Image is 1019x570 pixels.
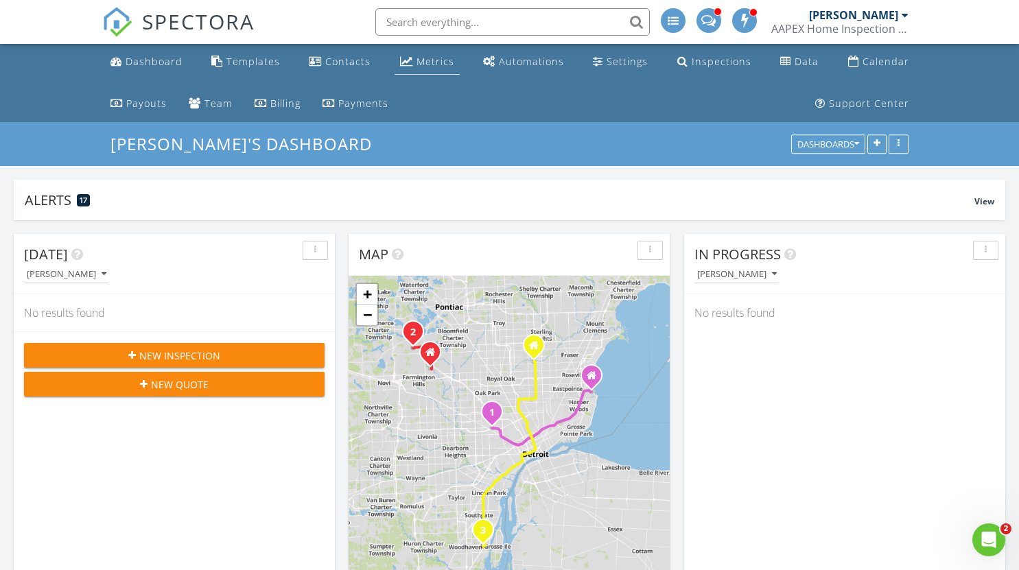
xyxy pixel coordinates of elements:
span: 2 [1000,523,1011,534]
a: Payments [317,91,394,117]
div: Payouts [126,97,167,110]
div: Automations [499,55,564,68]
div: No results found [14,294,335,331]
div: Payments [338,97,388,110]
span: 17 [80,195,87,205]
div: Alerts [25,191,974,209]
div: [PERSON_NAME] [697,270,777,279]
div: Support Center [829,97,909,110]
button: New Inspection [24,343,325,368]
div: Data [795,55,819,68]
a: SPECTORA [102,19,255,47]
div: Contacts [325,55,371,68]
div: 22955 Clairwood St, St Clair Shores Michigan 48080 [592,375,600,383]
div: AAPEX Home Inspection Services [771,22,909,36]
div: 29660 Highmeadow Rd. , Farmington Hills Michigan 48334 [430,352,438,360]
a: Templates [206,49,285,75]
i: 2 [410,328,416,337]
button: [PERSON_NAME] [694,265,780,284]
a: Billing [249,91,306,117]
div: [PERSON_NAME] [27,270,106,279]
a: [PERSON_NAME]'s Dashboard [110,132,384,155]
a: Data [775,49,824,75]
button: Dashboards [791,135,865,154]
a: Contacts [303,49,376,75]
i: 1 [489,408,495,418]
a: Zoom out [357,305,377,325]
div: Billing [270,97,301,110]
input: Search everything... [375,8,650,36]
a: Inspections [672,49,757,75]
div: 2946 Parkwood St , Trenton, MI 48183 [483,530,491,538]
div: Team [204,97,233,110]
span: SPECTORA [142,7,255,36]
iframe: Intercom live chat [972,523,1005,556]
div: Templates [226,55,280,68]
span: Map [359,245,388,263]
div: Inspections [692,55,751,68]
span: [DATE] [24,245,68,263]
img: The Best Home Inspection Software - Spectora [102,7,132,37]
div: Metrics [417,55,454,68]
div: [PERSON_NAME] [809,8,898,22]
i: 3 [480,526,486,536]
a: Zoom in [357,284,377,305]
div: Dashboard [126,55,183,68]
button: New Quote [24,372,325,396]
span: View [974,195,994,207]
a: Automations (Advanced) [478,49,570,75]
a: Metrics [395,49,460,75]
div: 31740 Lexington Street, Warren Mi 48092 [534,345,542,353]
button: [PERSON_NAME] [24,265,109,284]
span: In Progress [694,245,781,263]
a: Support Center [810,91,915,117]
a: Settings [587,49,653,75]
div: Calendar [863,55,909,68]
a: Payouts [105,91,172,117]
div: 5594 Bayswater Rd , West Bloomfield, MI 48322 [413,331,421,340]
div: No results found [684,294,1005,331]
a: Calendar [843,49,915,75]
span: New Quote [151,377,209,392]
div: 13581 Meyers Rd, Detroit, MI 48235 [492,412,500,420]
div: Dashboards [797,140,859,150]
div: Settings [607,55,648,68]
a: Team [183,91,238,117]
a: Dashboard [105,49,188,75]
span: New Inspection [139,348,220,363]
